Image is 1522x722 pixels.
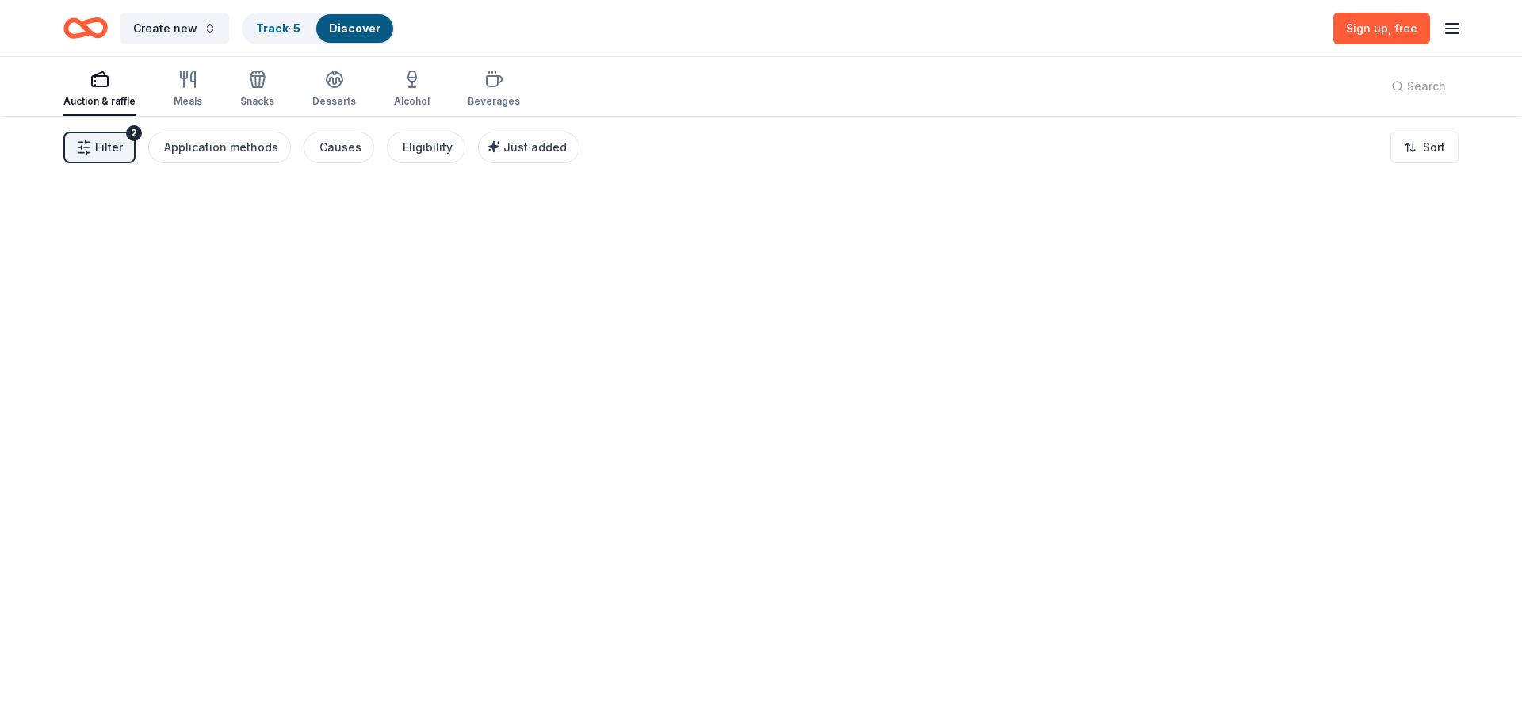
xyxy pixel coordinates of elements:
div: Beverages [468,95,520,108]
button: Application methods [148,132,291,163]
div: Auction & raffle [63,95,136,108]
button: Desserts [312,63,356,116]
a: Track· 5 [256,21,300,35]
div: Eligibility [403,138,453,157]
button: Create new [120,13,229,44]
span: Filter [95,138,123,157]
button: Beverages [468,63,520,116]
button: Just added [478,132,579,163]
button: Auction & raffle [63,63,136,116]
button: Causes [304,132,374,163]
a: Home [63,10,108,47]
a: Discover [329,21,380,35]
div: 2 [126,125,142,141]
span: Sort [1423,138,1445,157]
div: Alcohol [394,95,430,108]
div: Snacks [240,95,274,108]
span: , free [1388,21,1417,35]
a: Sign up, free [1333,13,1430,44]
div: Application methods [164,138,278,157]
button: Alcohol [394,63,430,116]
span: Just added [503,140,567,154]
button: Snacks [240,63,274,116]
div: Meals [174,95,202,108]
button: Meals [174,63,202,116]
button: Eligibility [387,132,465,163]
div: Desserts [312,95,356,108]
button: Filter2 [63,132,136,163]
span: Sign up [1346,21,1417,35]
div: Causes [319,138,361,157]
span: Create new [133,19,197,38]
button: Track· 5Discover [242,13,395,44]
button: Sort [1390,132,1459,163]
